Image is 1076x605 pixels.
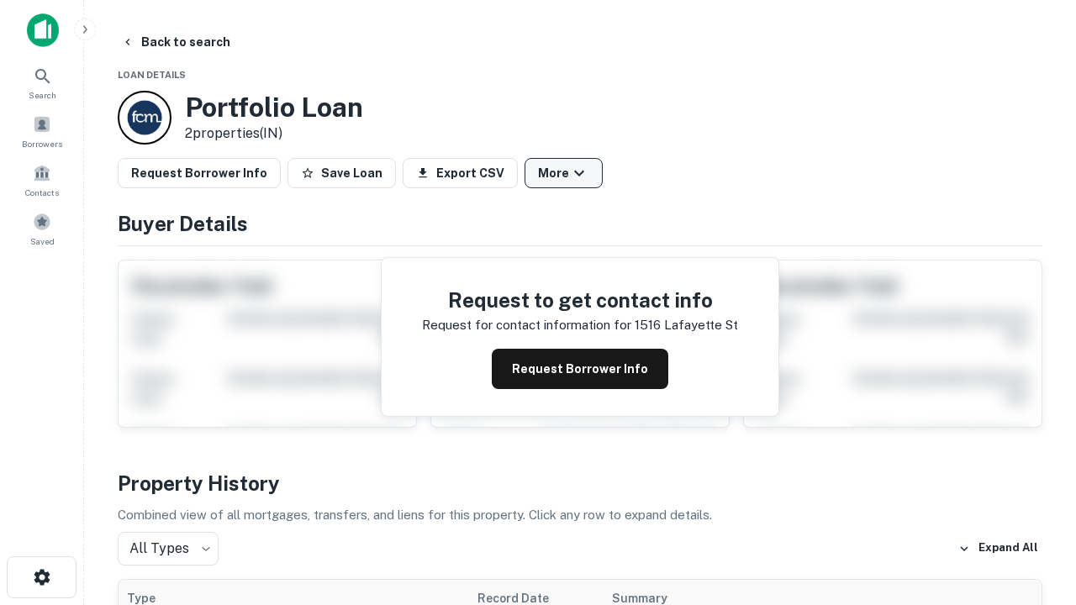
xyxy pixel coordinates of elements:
p: Request for contact information for [422,315,631,335]
h3: Portfolio Loan [185,92,363,124]
button: Export CSV [403,158,518,188]
span: Saved [30,234,55,248]
button: Request Borrower Info [118,158,281,188]
span: Borrowers [22,137,62,150]
a: Borrowers [5,108,79,154]
button: Request Borrower Info [492,349,668,389]
a: Search [5,60,79,105]
iframe: Chat Widget [992,417,1076,497]
p: 1516 lafayette st [635,315,738,335]
div: All Types [118,532,219,566]
img: capitalize-icon.png [27,13,59,47]
p: Combined view of all mortgages, transfers, and liens for this property. Click any row to expand d... [118,505,1042,525]
span: Search [29,88,56,102]
a: Contacts [5,157,79,203]
a: Saved [5,206,79,251]
button: Expand All [954,536,1042,561]
button: Back to search [114,27,237,57]
h4: Buyer Details [118,208,1042,239]
h4: Property History [118,468,1042,498]
span: Loan Details [118,70,186,80]
button: Save Loan [287,158,396,188]
span: Contacts [25,186,59,199]
h4: Request to get contact info [422,285,738,315]
p: 2 properties (IN) [185,124,363,144]
button: More [525,158,603,188]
